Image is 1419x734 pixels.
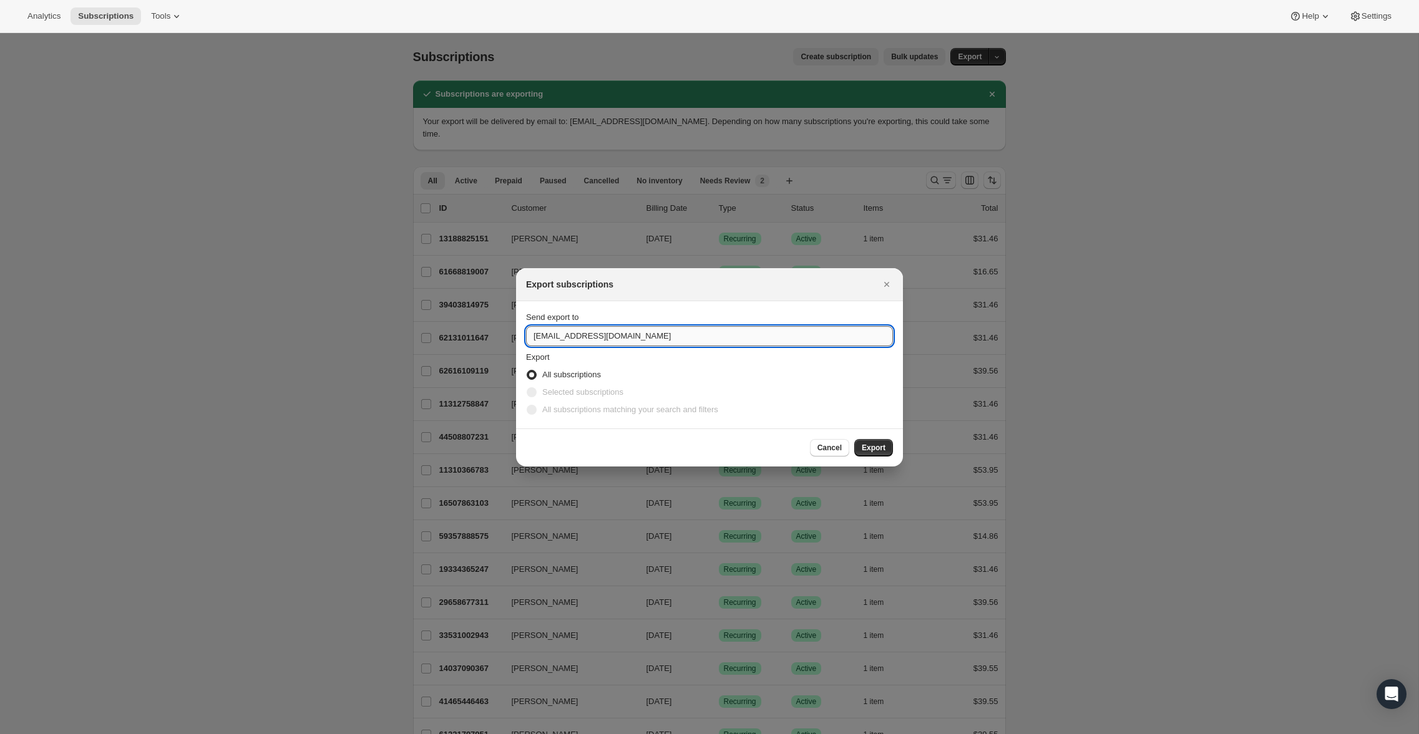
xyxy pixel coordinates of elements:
[1377,679,1407,709] div: Open Intercom Messenger
[878,276,895,293] button: Close
[526,312,579,322] span: Send export to
[71,7,141,25] button: Subscriptions
[854,439,893,456] button: Export
[1362,11,1392,21] span: Settings
[810,439,849,456] button: Cancel
[542,370,601,379] span: All subscriptions
[20,7,68,25] button: Analytics
[1282,7,1339,25] button: Help
[78,11,134,21] span: Subscriptions
[526,352,550,362] span: Export
[27,11,61,21] span: Analytics
[542,405,718,414] span: All subscriptions matching your search and filters
[144,7,190,25] button: Tools
[1302,11,1319,21] span: Help
[151,11,170,21] span: Tools
[526,278,613,291] h2: Export subscriptions
[862,443,885,453] span: Export
[1342,7,1399,25] button: Settings
[817,443,842,453] span: Cancel
[542,387,623,397] span: Selected subscriptions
